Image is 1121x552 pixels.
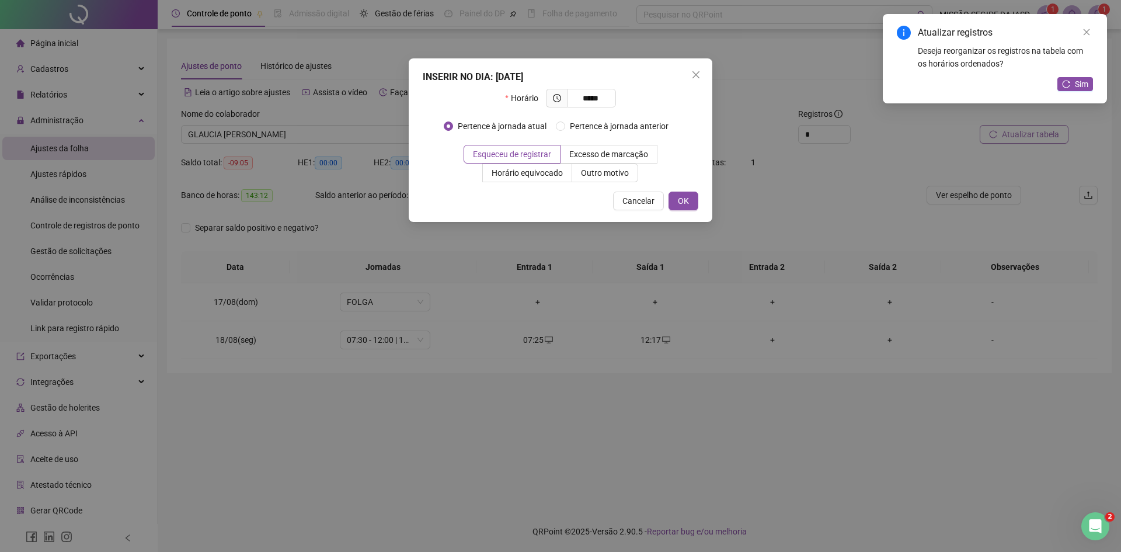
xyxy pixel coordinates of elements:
[473,150,551,159] span: Esqueceu de registrar
[492,168,563,178] span: Horário equivocado
[669,192,698,210] button: OK
[1080,26,1093,39] a: Close
[691,70,701,79] span: close
[897,26,911,40] span: info-circle
[505,89,545,107] label: Horário
[565,120,673,133] span: Pertence à jornada anterior
[581,168,629,178] span: Outro motivo
[918,26,1093,40] div: Atualizar registros
[553,94,561,102] span: clock-circle
[1057,77,1093,91] button: Sim
[687,65,705,84] button: Close
[918,44,1093,70] div: Deseja reorganizar os registros na tabela com os horários ordenados?
[1082,28,1091,36] span: close
[423,70,698,84] div: INSERIR NO DIA : [DATE]
[1105,512,1115,522] span: 2
[1062,80,1070,88] span: reload
[622,195,655,207] span: Cancelar
[569,150,648,159] span: Excesso de marcação
[613,192,664,210] button: Cancelar
[678,195,689,207] span: OK
[1075,78,1088,91] span: Sim
[1081,512,1109,540] iframe: Intercom live chat
[453,120,551,133] span: Pertence à jornada atual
